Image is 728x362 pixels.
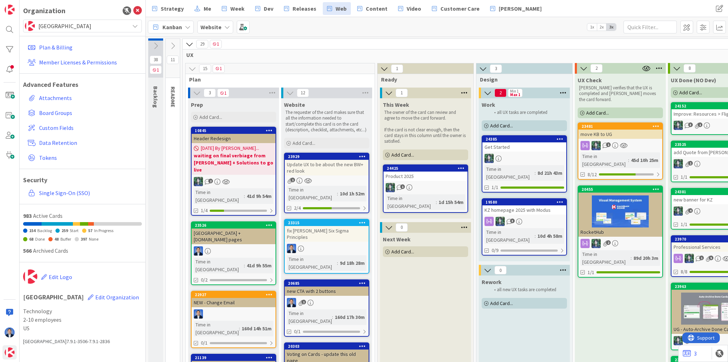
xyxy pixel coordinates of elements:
span: 1 [301,300,306,304]
img: avatar [5,347,15,357]
a: Video [394,2,425,15]
div: 23526 [195,223,275,228]
span: Tokens [39,153,139,162]
a: Tokens [25,151,142,164]
div: 20685 [288,281,369,286]
span: 2 [606,240,611,245]
span: 48 [54,236,59,242]
span: 57 [88,228,92,233]
span: 3 [688,122,693,127]
span: 566 [23,247,32,254]
span: 0/2 [201,276,208,284]
div: CR [384,183,467,192]
div: 21139 [195,355,275,360]
a: Board Groups [25,106,142,119]
span: : [244,262,245,269]
a: 23481move KB to UGCRTime in [GEOGRAPHIC_DATA]:45d 10h 25m8/12 [578,122,663,180]
span: Add Card... [490,300,513,306]
div: 20455RocketHub [578,186,662,237]
a: 10845Header Redesign[DATE] By [PERSON_NAME]...waiting on final verbiage from [PERSON_NAME] + Solu... [191,127,276,216]
a: Data Retention [25,136,142,149]
span: Me [204,4,211,13]
span: This Week [383,101,409,108]
h1: Advanced Features [23,81,142,89]
div: 20455 [578,186,662,193]
img: Visit kanbanzone.com [5,5,15,15]
div: Min 1 [510,89,519,93]
span: 1/4 [201,207,208,214]
span: 38 [150,56,162,64]
span: Releases [293,4,316,13]
div: CR [482,154,566,163]
span: Work [482,101,495,108]
span: : [244,192,245,200]
div: 160d 17h 30m [333,313,366,321]
div: DP [285,244,369,253]
div: 21139 [192,355,275,361]
h1: Security [23,176,142,184]
div: 19580 [482,199,566,205]
span: UX Check [578,77,602,84]
div: Time in [GEOGRAPHIC_DATA] [485,165,535,181]
div: 10845 [192,127,275,134]
span: Support [15,1,32,10]
span: Plan [189,76,366,83]
a: Attachments [25,91,142,104]
span: 5 [709,256,713,260]
div: 20303 [285,343,369,350]
span: [PERSON_NAME] [499,4,542,13]
div: 45d 10h 25m [629,156,660,164]
span: 1 [698,122,702,127]
div: fix [PERSON_NAME] Six Sigma Principles [285,226,369,242]
p: The owner of the card can review and agree to move the card forward. [384,110,467,121]
a: Web [323,2,351,15]
span: Web [336,4,347,13]
span: Next Week [383,236,411,243]
span: Backlog [152,86,159,108]
div: Time in [GEOGRAPHIC_DATA] [287,255,337,271]
span: Buffer [60,236,71,242]
li: all new UX tasks are completed [490,287,566,293]
span: : [628,156,629,164]
div: 41d 9h 55m [245,262,273,269]
div: Time in [GEOGRAPHIC_DATA] [287,309,332,325]
div: Time in [GEOGRAPHIC_DATA] [194,188,244,204]
span: Content [366,4,387,13]
img: CR [685,254,694,263]
div: Update UX to be about the new BW+ red look [285,160,369,175]
img: CR [485,154,494,163]
div: 22927 [195,292,275,297]
span: Video [407,4,421,13]
span: Strategy [161,4,184,13]
a: 23315fix [PERSON_NAME] Six Sigma PrinciplesDPTime in [GEOGRAPHIC_DATA]:9d 18h 28m [284,219,369,274]
span: 983 [23,212,32,219]
span: 1 [290,178,295,182]
span: : [436,198,437,206]
span: 1x [587,23,597,31]
div: 9d 18h 28m [338,259,366,267]
div: 23481 [578,123,662,130]
b: Website [200,23,221,31]
img: DP [194,309,203,319]
span: 2x [597,23,606,31]
img: DP [287,244,296,253]
span: : [332,313,333,321]
span: [GEOGRAPHIC_DATA] [38,21,126,31]
div: Archived Cards [23,246,142,255]
a: Customer Care [428,2,484,15]
span: Edit Organization [95,294,139,301]
div: Time in [GEOGRAPHIC_DATA] [194,321,239,336]
img: DP [287,298,296,307]
img: CR [674,159,683,168]
div: NEW - Change Email [192,298,275,307]
a: Releases [280,2,321,15]
a: 19580KZ homepage 2025 with ModusCRTime in [GEOGRAPHIC_DATA]:10d 4h 58m0/9 [482,198,567,256]
span: 1 [213,64,225,73]
img: CR [674,336,683,345]
span: 12 [297,89,309,97]
div: Time in [GEOGRAPHIC_DATA] [194,258,244,273]
span: Add Card... [199,114,222,120]
img: CR [674,121,683,130]
a: 23526[GEOGRAPHIC_DATA] + [DOMAIN_NAME] pagesDPTime in [GEOGRAPHIC_DATA]:41d 9h 55m0/2 [191,221,276,285]
a: 3 [683,349,697,358]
